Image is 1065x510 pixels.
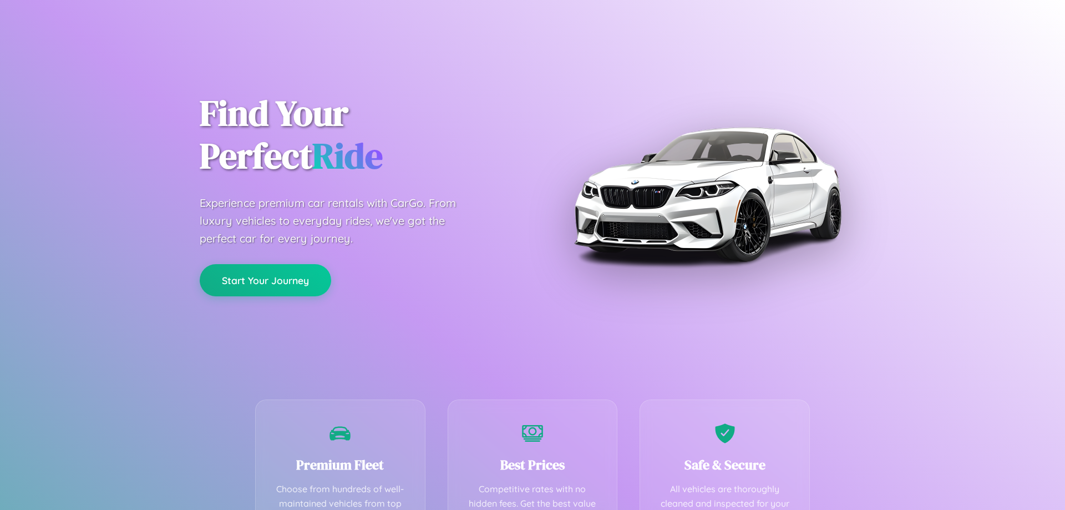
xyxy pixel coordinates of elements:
[312,132,383,180] span: Ride
[200,194,477,248] p: Experience premium car rentals with CarGo. From luxury vehicles to everyday rides, we've got the ...
[657,456,793,474] h3: Safe & Secure
[200,92,516,178] h1: Find Your Perfect
[200,264,331,296] button: Start Your Journey
[272,456,408,474] h3: Premium Fleet
[569,55,846,333] img: Premium BMW car rental vehicle
[465,456,601,474] h3: Best Prices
